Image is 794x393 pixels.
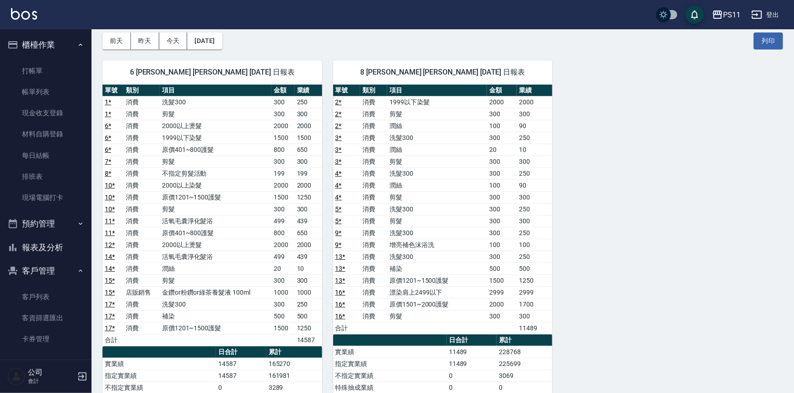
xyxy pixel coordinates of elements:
[387,239,487,251] td: 增亮補色沫浴洗
[517,263,552,275] td: 500
[160,85,272,97] th: 項目
[487,96,517,108] td: 2000
[295,227,322,239] td: 650
[487,263,517,275] td: 500
[4,145,88,166] a: 每日結帳
[517,191,552,203] td: 300
[517,132,552,144] td: 250
[360,96,387,108] td: 消費
[360,191,387,203] td: 消費
[387,310,487,322] td: 剪髮
[517,322,552,334] td: 11489
[271,215,294,227] td: 499
[360,215,387,227] td: 消費
[4,124,88,145] a: 材料自購登錄
[517,215,552,227] td: 300
[295,96,322,108] td: 250
[271,156,294,167] td: 300
[360,239,387,251] td: 消費
[159,32,188,49] button: 今天
[295,322,322,334] td: 1250
[4,354,88,377] button: 行銷工具
[517,144,552,156] td: 10
[517,227,552,239] td: 250
[4,81,88,102] a: 帳單列表
[387,144,487,156] td: 潤絲
[360,85,387,97] th: 類別
[517,310,552,322] td: 300
[517,85,552,97] th: 業績
[387,96,487,108] td: 1999以下染髮
[160,263,272,275] td: 潤絲
[4,33,88,57] button: 櫃檯作業
[487,167,517,179] td: 300
[160,227,272,239] td: 原價401~800護髮
[124,251,160,263] td: 消費
[271,263,294,275] td: 20
[124,167,160,179] td: 消費
[497,358,552,370] td: 225699
[487,132,517,144] td: 300
[216,358,266,370] td: 14587
[333,346,447,358] td: 實業績
[160,144,272,156] td: 原價401~800護髮
[124,179,160,191] td: 消費
[124,275,160,286] td: 消費
[271,310,294,322] td: 500
[295,263,322,275] td: 10
[387,191,487,203] td: 剪髮
[497,370,552,382] td: 3069
[487,239,517,251] td: 100
[333,370,447,382] td: 不指定實業績
[160,96,272,108] td: 洗髮300
[295,215,322,227] td: 439
[124,215,160,227] td: 消費
[271,239,294,251] td: 2000
[271,191,294,203] td: 1500
[447,346,497,358] td: 11489
[517,203,552,215] td: 250
[360,120,387,132] td: 消費
[4,166,88,187] a: 排班表
[271,120,294,132] td: 2000
[160,179,272,191] td: 2000以上染髮
[517,275,552,286] td: 1250
[295,191,322,203] td: 1250
[271,286,294,298] td: 1000
[360,132,387,144] td: 消費
[124,108,160,120] td: 消費
[387,298,487,310] td: 原價1501~2000護髮
[487,310,517,322] td: 300
[124,310,160,322] td: 消費
[360,227,387,239] td: 消費
[295,156,322,167] td: 300
[271,96,294,108] td: 300
[387,108,487,120] td: 剪髮
[387,85,487,97] th: 項目
[4,212,88,236] button: 預約管理
[487,203,517,215] td: 300
[360,108,387,120] td: 消費
[387,179,487,191] td: 潤絲
[754,32,783,49] button: 列印
[360,263,387,275] td: 消費
[160,156,272,167] td: 剪髮
[517,156,552,167] td: 300
[124,120,160,132] td: 消費
[266,346,322,358] th: 累計
[295,144,322,156] td: 650
[271,298,294,310] td: 300
[124,85,160,97] th: 類別
[517,286,552,298] td: 2999
[360,310,387,322] td: 消費
[160,203,272,215] td: 剪髮
[517,179,552,191] td: 90
[517,239,552,251] td: 100
[295,85,322,97] th: 業績
[295,298,322,310] td: 250
[387,227,487,239] td: 洗髮300
[487,298,517,310] td: 2000
[271,108,294,120] td: 300
[103,334,124,346] td: 合計
[4,259,88,283] button: 客戶管理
